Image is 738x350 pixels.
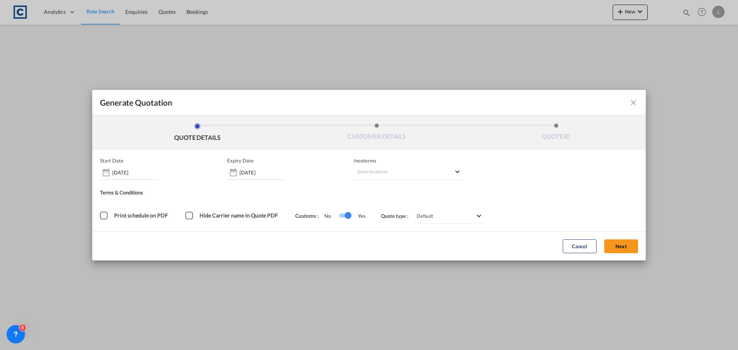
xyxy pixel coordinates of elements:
button: Cancel [563,239,597,253]
span: Generate Quotation [100,98,172,108]
li: QUOTE DETAILS [108,123,287,144]
span: No [324,213,339,219]
md-checkbox: Hide Carrier name in Quote PDF [185,212,280,220]
li: CUSTOMER DETAILS [287,123,467,144]
span: Print schedule on PDF [114,212,168,219]
span: Hide Carrier name in Quote PDF [199,212,278,219]
md-checkbox: Print schedule on PDF [100,212,170,220]
span: Quote type : [381,213,414,219]
span: Customs : [295,212,324,219]
input: Expiry date [239,169,286,176]
div: Default [417,213,433,219]
md-dialog: Generate QuotationQUOTE ... [92,90,646,260]
md-select: Select Incoterms [354,166,462,180]
p: Start Date [100,158,123,164]
md-switch: Switch 1 [339,210,350,222]
div: Terms & Conditions [100,189,369,199]
button: Next [604,239,638,253]
li: QUOTE ID [466,123,646,144]
md-icon: icon-close fg-AAA8AD cursor m-0 [629,98,638,107]
span: Incoterms [354,158,462,164]
input: Start date [112,169,158,176]
span: Yes [350,213,366,219]
p: Expiry Date [227,158,254,164]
